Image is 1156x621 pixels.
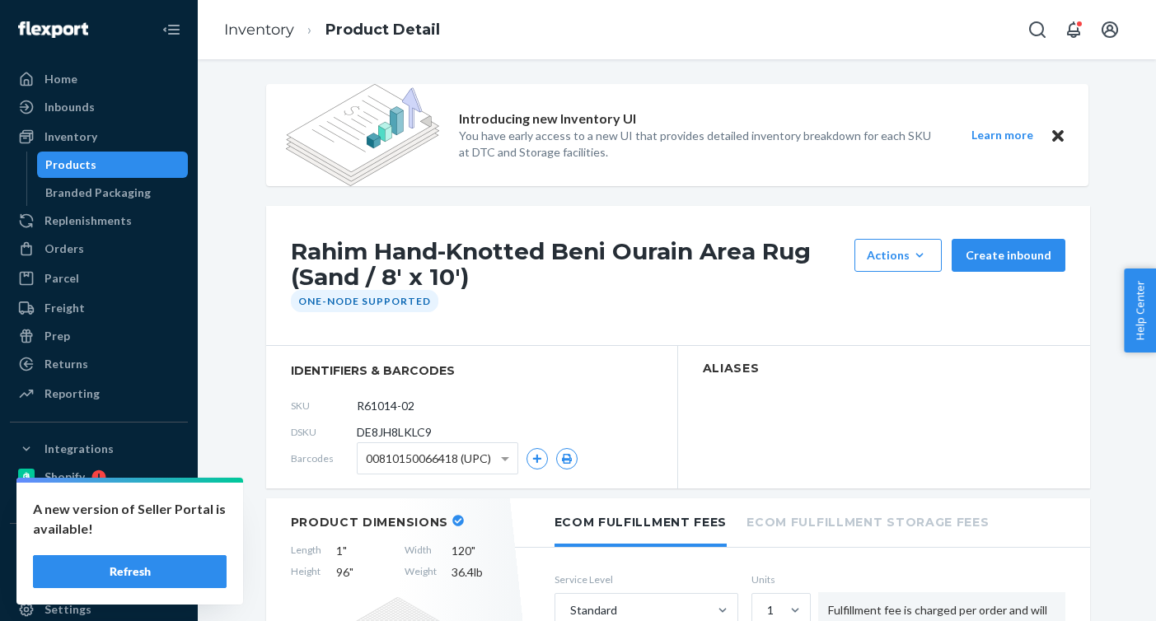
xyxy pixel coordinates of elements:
a: Returns [10,351,188,377]
div: Actions [867,247,929,264]
a: Add Fast Tag [10,570,188,590]
div: Inbounds [44,99,95,115]
span: Weight [405,564,437,581]
a: Inbounds [10,94,188,120]
button: Create inbound [952,239,1065,272]
button: Refresh [33,555,227,588]
h2: Aliases [703,362,1065,375]
button: Open Search Box [1021,13,1054,46]
span: Width [405,543,437,559]
div: Reporting [44,385,100,402]
button: Fast Tags [10,537,188,563]
button: Integrations [10,436,188,462]
button: Open account menu [1093,13,1126,46]
input: Standard [569,602,570,619]
a: Add Integration [10,497,188,516]
div: Standard [570,602,617,619]
p: A new version of Seller Portal is available! [33,499,227,539]
span: " [471,544,475,558]
button: Close Navigation [155,13,188,46]
a: Inventory [224,21,294,39]
div: Inventory [44,128,97,145]
span: 36.4 lb [452,564,505,581]
img: new-reports-banner-icon.82668bd98b6a51aee86340f2a7b77ae3.png [286,84,439,186]
button: Learn more [962,125,1044,146]
li: Ecom Fulfillment Storage Fees [746,498,989,544]
h2: Product Dimensions [291,515,449,530]
button: Open notifications [1057,13,1090,46]
div: Home [44,71,77,87]
span: 1 [336,543,390,559]
p: You have early access to a new UI that provides detailed inventory breakdown for each SKU at DTC ... [459,128,942,161]
a: Shopify [10,464,188,490]
input: 1 [765,602,767,619]
span: 00810150066418 (UPC) [366,445,491,473]
div: Prep [44,328,70,344]
div: One-Node Supported [291,290,438,312]
div: Settings [44,601,91,618]
div: Returns [44,356,88,372]
a: Prep [10,323,188,349]
ol: breadcrumbs [211,6,453,54]
div: Replenishments [44,212,132,229]
div: Branded Packaging [45,184,151,201]
span: " [349,565,353,579]
span: Height [291,564,321,581]
img: Flexport logo [18,21,88,38]
h1: Rahim Hand-Knotted Beni Ourain Area Rug (Sand / 8' x 10') [291,239,846,290]
span: " [343,544,347,558]
div: Shopify [44,469,85,485]
a: Freight [10,295,188,321]
span: Barcodes [291,451,357,465]
a: Orders [10,236,188,262]
div: Products [45,156,96,173]
span: 96 [336,564,390,581]
li: Ecom Fulfillment Fees [555,498,728,547]
span: SKU [291,399,357,413]
iframe: Opens a widget where you can chat to one of our agents [1049,572,1140,613]
a: Parcel [10,265,188,292]
span: 120 [452,543,505,559]
a: Home [10,66,188,92]
button: Close [1047,125,1069,146]
button: Help Center [1124,268,1156,353]
label: Units [751,572,805,586]
span: DSKU [291,425,357,439]
a: Product Detail [325,21,440,39]
div: Parcel [44,270,79,287]
a: Reporting [10,381,188,407]
span: identifiers & barcodes [291,362,653,379]
button: Actions [854,239,942,272]
div: Freight [44,300,85,316]
span: DE8JH8LKLC9 [357,424,432,441]
div: Integrations [44,441,114,457]
span: Length [291,543,321,559]
div: 1 [767,602,774,619]
a: Branded Packaging [37,180,189,206]
a: Inventory [10,124,188,150]
div: Orders [44,240,84,257]
a: Replenishments [10,208,188,234]
a: Products [37,152,189,178]
label: Service Level [555,572,738,586]
p: Introducing new Inventory UI [459,110,636,128]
